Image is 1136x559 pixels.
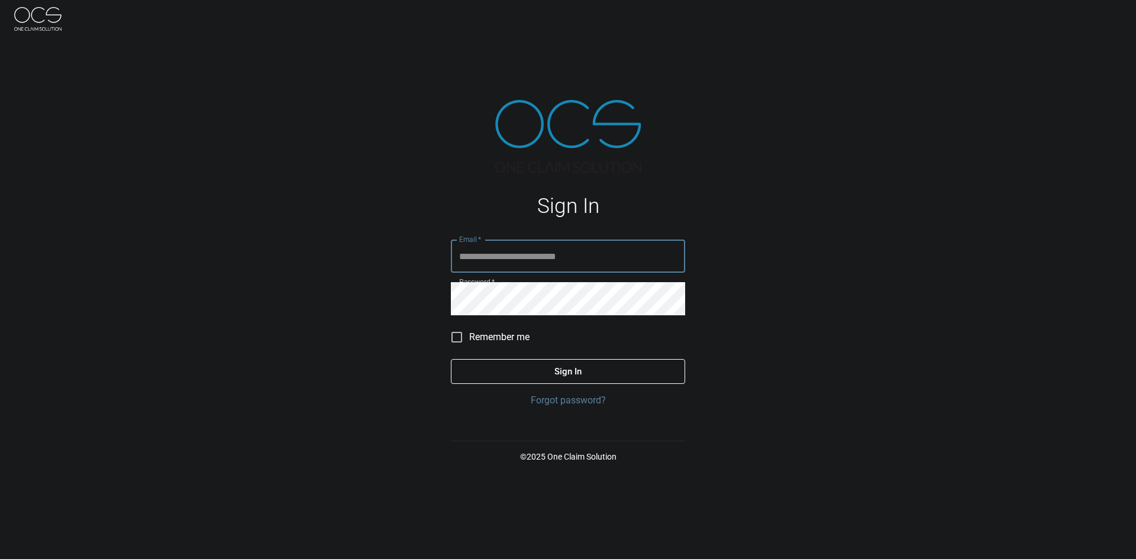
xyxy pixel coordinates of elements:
a: Forgot password? [451,393,685,408]
label: Password [459,277,495,287]
img: ocs-logo-white-transparent.png [14,7,62,31]
span: Remember me [469,330,530,344]
h1: Sign In [451,194,685,218]
label: Email [459,234,482,244]
p: © 2025 One Claim Solution [451,451,685,463]
img: ocs-logo-tra.png [495,100,641,173]
button: Sign In [451,359,685,384]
